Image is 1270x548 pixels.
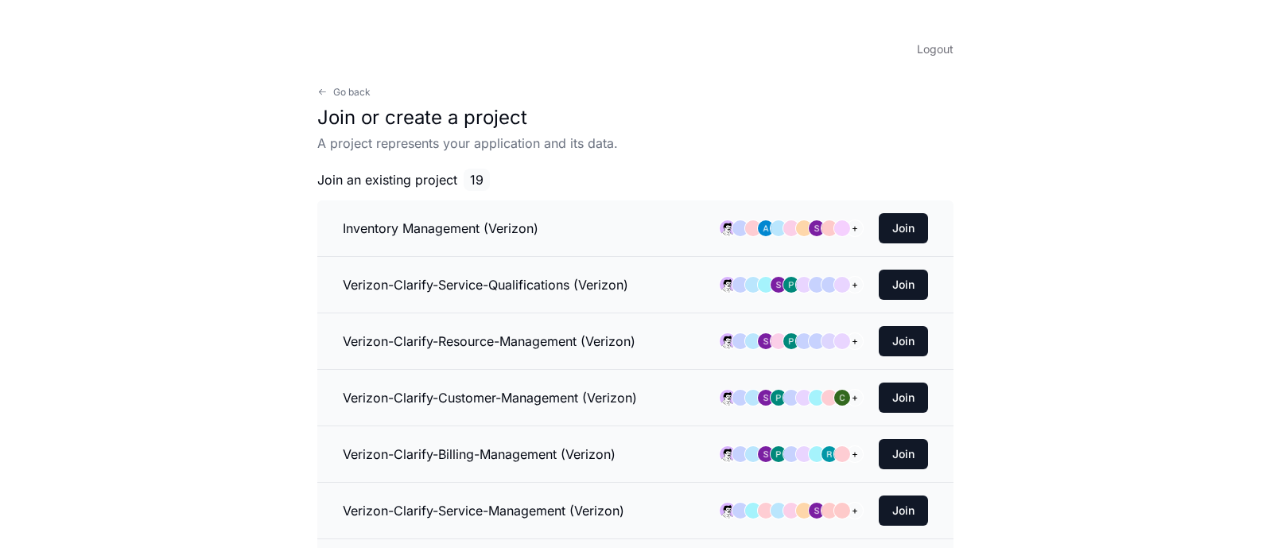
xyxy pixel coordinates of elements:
[720,277,736,293] img: avatar
[771,390,786,406] img: ACg8ocLL3vXvdba5S5V7nChXuiKYjYAj5GQFF3QGVBb6etwgLiZA=s96-c
[783,333,799,349] img: ACg8ocLL3vXvdba5S5V7nChXuiKYjYAj5GQFF3QGVBb6etwgLiZA=s96-c
[720,220,736,236] img: avatar
[317,134,953,153] p: A project represents your application and its data.
[821,446,837,462] img: ACg8ocKe98R5IajcC9nfxVLUuL3S4isE1Cht4osb-NU_1AQdAPLmdw=s96-c
[758,390,774,406] img: ACg8ocLMZVwJcQ6ienYYOShb2_tczwC2Z7Z6u8NUc1SVA7ddq9cPVg=s96-c
[720,333,736,349] img: avatar
[333,86,371,99] span: Go back
[834,390,850,406] img: ACg8ocKkQdaZ7O0W4isa6ORNxlMkUhTbx31wX9jVkdgwMeQO7anWDQ=s96-c
[917,38,953,60] button: Logout
[1219,496,1262,538] iframe: Open customer support
[343,388,637,407] h3: Verizon-Clarify-Customer-Management (Verizon)
[847,446,863,462] div: +
[771,446,786,462] img: ACg8ocLL3vXvdba5S5V7nChXuiKYjYAj5GQFF3QGVBb6etwgLiZA=s96-c
[343,275,628,294] h3: Verizon-Clarify-Service-Qualifications (Verizon)
[720,446,736,462] img: avatar
[758,446,774,462] img: ACg8ocLMZVwJcQ6ienYYOShb2_tczwC2Z7Z6u8NUc1SVA7ddq9cPVg=s96-c
[720,503,736,519] img: avatar
[343,501,624,520] h3: Verizon-Clarify-Service-Management (Verizon)
[758,333,774,349] img: ACg8ocLMZVwJcQ6ienYYOShb2_tczwC2Z7Z6u8NUc1SVA7ddq9cPVg=s96-c
[720,390,736,406] img: avatar
[879,439,928,469] button: Join
[847,220,863,236] div: +
[879,383,928,413] button: Join
[847,390,863,406] div: +
[879,213,928,243] button: Join
[847,277,863,293] div: +
[317,86,371,99] button: Go back
[343,445,616,464] h3: Verizon-Clarify-Billing-Management (Verizon)
[464,169,490,191] span: 19
[879,270,928,300] button: Join
[343,332,635,351] h3: Verizon-Clarify-Resource-Management (Verizon)
[809,503,825,519] img: ACg8ocLMZVwJcQ6ienYYOShb2_tczwC2Z7Z6u8NUc1SVA7ddq9cPVg=s96-c
[879,326,928,356] button: Join
[847,503,863,519] div: +
[317,105,953,130] h1: Join or create a project
[758,220,774,236] img: ACg8ocKz7EBFCnWPdTv19o9m_nca3N0OVJEOQCGwElfmCyRVJ95dZw=s96-c
[771,277,786,293] img: ACg8ocLMZVwJcQ6ienYYOShb2_tczwC2Z7Z6u8NUc1SVA7ddq9cPVg=s96-c
[783,277,799,293] img: ACg8ocLL3vXvdba5S5V7nChXuiKYjYAj5GQFF3QGVBb6etwgLiZA=s96-c
[847,333,863,349] div: +
[879,496,928,526] button: Join
[317,170,457,189] span: Join an existing project
[343,219,538,238] h3: Inventory Management (Verizon)
[809,220,825,236] img: ACg8ocLMZVwJcQ6ienYYOShb2_tczwC2Z7Z6u8NUc1SVA7ddq9cPVg=s96-c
